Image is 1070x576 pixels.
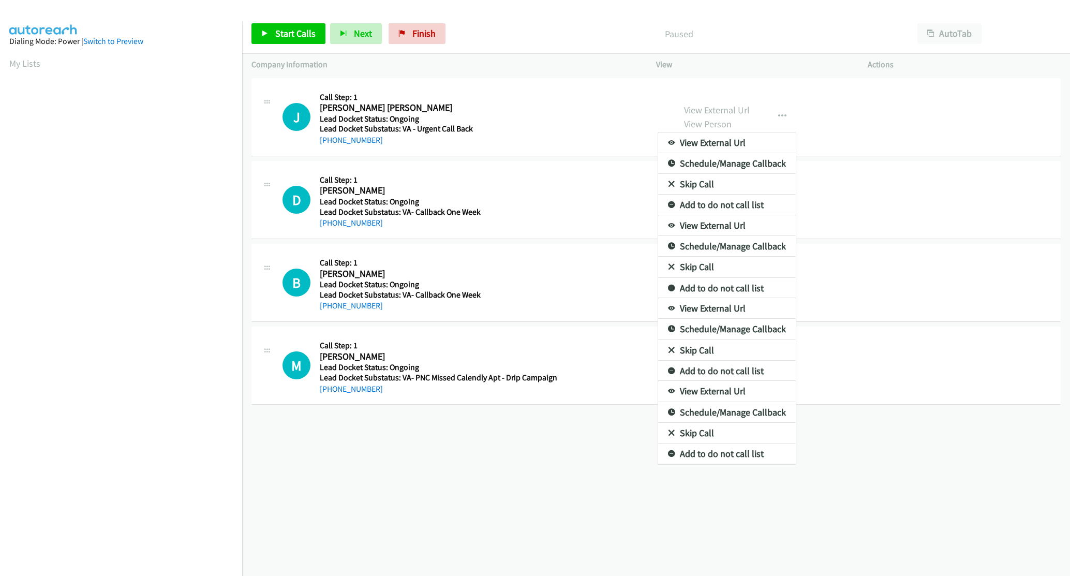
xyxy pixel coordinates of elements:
[658,444,796,464] a: Add to do not call list
[9,80,242,571] iframe: Dialpad
[658,153,796,174] a: Schedule/Manage Callback
[658,278,796,299] a: Add to do not call list
[658,319,796,339] a: Schedule/Manage Callback
[83,36,143,46] a: Switch to Preview
[658,132,796,153] a: View External Url
[658,174,796,195] a: Skip Call
[9,57,40,69] a: My Lists
[658,195,796,215] a: Add to do not call list
[658,215,796,236] a: View External Url
[658,236,796,257] a: Schedule/Manage Callback
[658,381,796,402] a: View External Url
[658,298,796,319] a: View External Url
[9,35,233,48] div: Dialing Mode: Power |
[658,402,796,423] a: Schedule/Manage Callback
[658,257,796,277] a: Skip Call
[658,340,796,361] a: Skip Call
[658,423,796,444] a: Skip Call
[658,361,796,381] a: Add to do not call list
